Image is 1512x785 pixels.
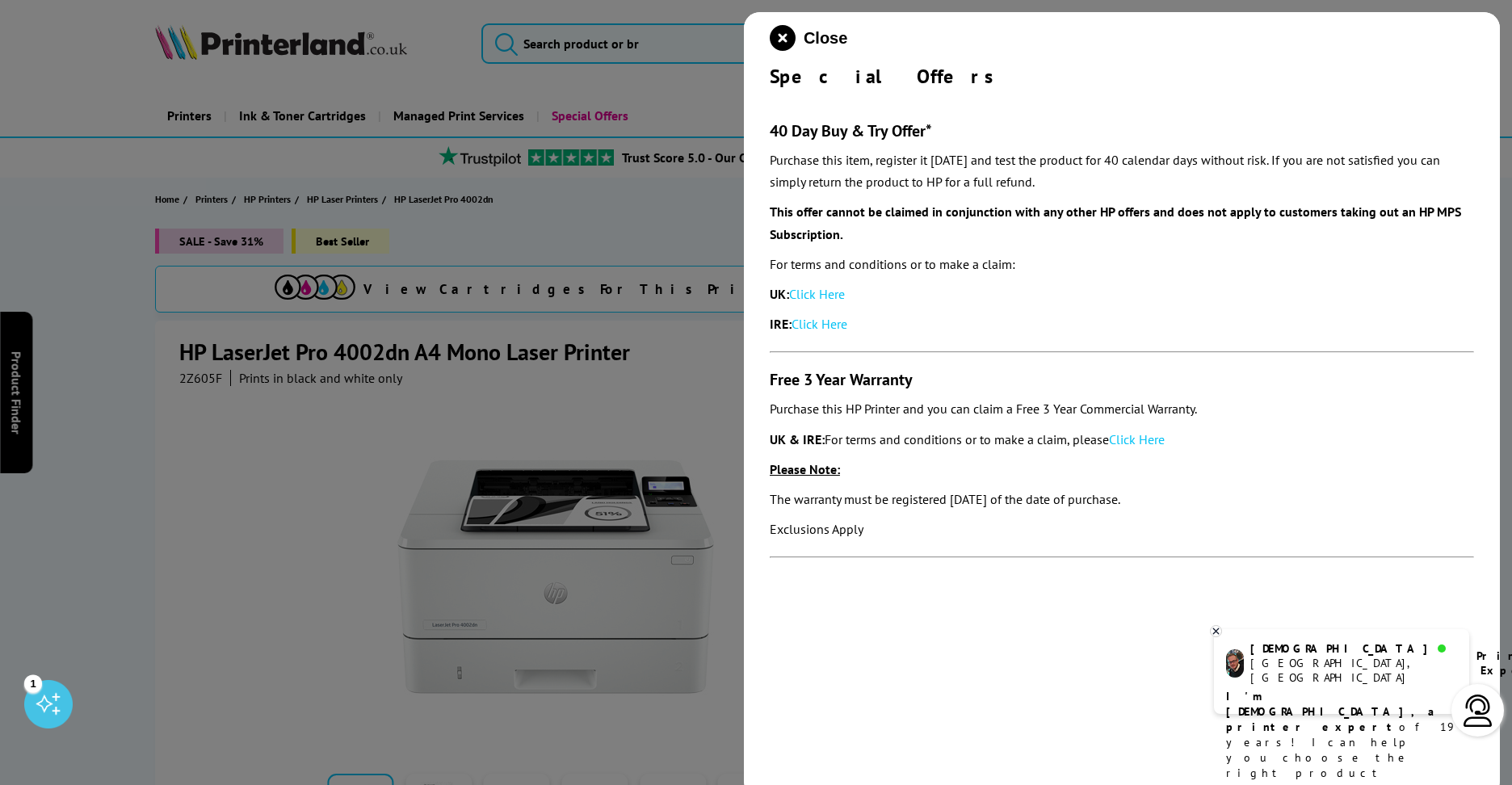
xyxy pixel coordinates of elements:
p: Purchase this item, register it [DATE] and test the product for 40 calendar days without risk. If... [770,149,1474,193]
p: For terms and conditions or to make a claim: [770,254,1474,275]
span: Close [804,29,847,48]
img: user-headset-light.svg [1462,695,1494,727]
strong: UK & IRE: [770,431,825,447]
img: chris-livechat.png [1226,649,1244,678]
strong: This offer cannot be claimed in conjunction with any other HP offers and does not apply to custom... [770,204,1461,241]
strong: UK: [770,286,789,302]
a: Click Here [789,286,845,302]
div: Special Offers [770,64,1474,89]
h3: Free 3 Year Warranty [770,369,1474,390]
button: close modal [770,25,847,51]
em: Exclusions Apply [770,521,863,537]
em: The warranty must be registered [DATE] of the date of purchase. [770,491,1120,507]
p: Purchase this HP Printer and you can claim a Free 3 Year Commercial Warranty. [770,398,1474,420]
h3: 40 Day Buy & Try Offer* [770,120,1474,141]
strong: Please Note: [770,461,840,477]
div: [GEOGRAPHIC_DATA], [GEOGRAPHIC_DATA] [1250,656,1456,685]
a: Click Here [792,316,847,332]
b: I'm [DEMOGRAPHIC_DATA], a printer expert [1226,689,1439,734]
a: Click Here [1109,431,1165,447]
strong: IRE: [770,316,792,332]
div: [DEMOGRAPHIC_DATA] [1250,641,1456,656]
p: For terms and conditions or to make a claim, please [770,429,1474,451]
div: 1 [24,674,42,692]
p: of 19 years! I can help you choose the right product [1226,689,1457,781]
